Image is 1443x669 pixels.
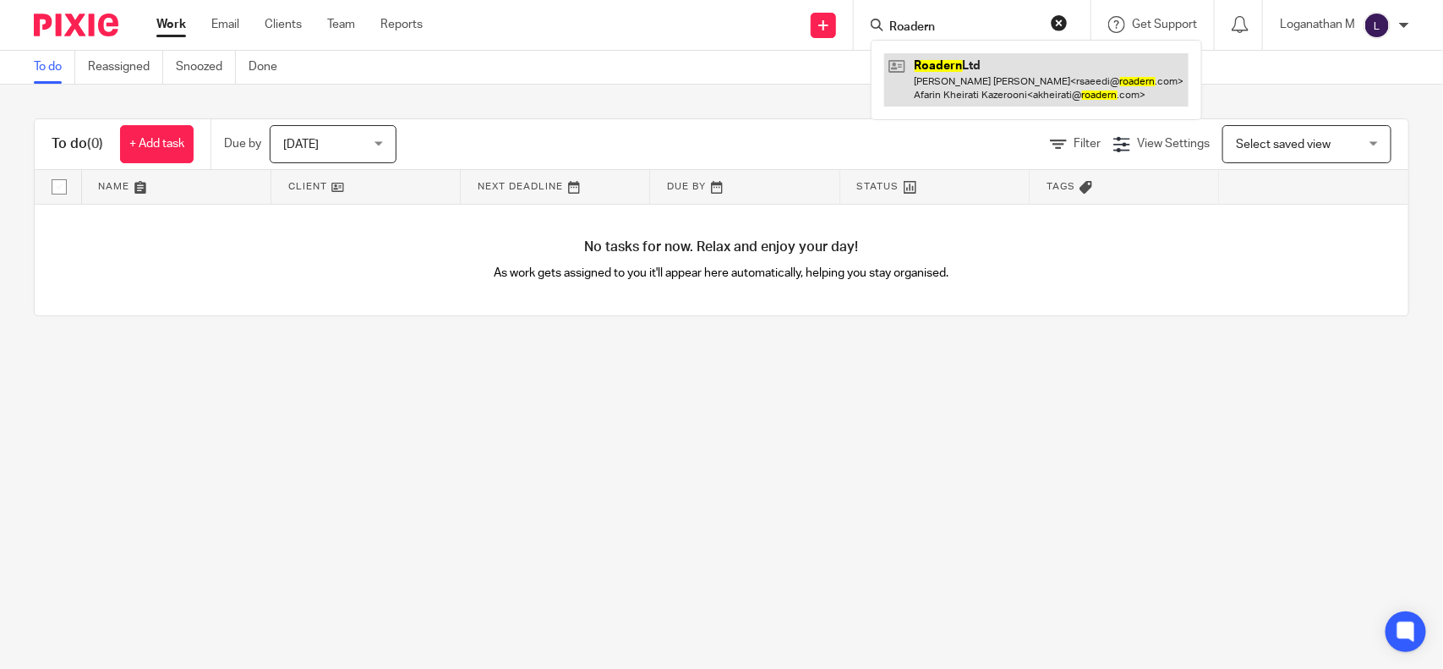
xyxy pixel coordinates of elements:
a: Team [327,16,355,33]
span: Tags [1047,182,1075,191]
h1: To do [52,135,103,153]
a: Reassigned [88,51,163,84]
button: Clear [1051,14,1068,31]
span: (0) [87,137,103,151]
a: Reports [380,16,423,33]
span: Get Support [1132,19,1197,30]
a: Email [211,16,239,33]
span: View Settings [1137,138,1210,150]
a: To do [34,51,75,84]
a: Work [156,16,186,33]
a: Done [249,51,290,84]
a: + Add task [120,125,194,163]
h4: No tasks for now. Relax and enjoy your day! [35,239,1408,256]
input: Search [888,20,1040,36]
p: Loganathan M [1280,16,1355,33]
span: Filter [1074,138,1101,150]
span: [DATE] [283,139,319,151]
a: Snoozed [176,51,236,84]
img: Pixie [34,14,118,36]
a: Clients [265,16,302,33]
p: Due by [224,135,261,152]
p: As work gets assigned to you it'll appear here automatically, helping you stay organised. [378,265,1065,282]
img: svg%3E [1364,12,1391,39]
span: Select saved view [1236,139,1331,151]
